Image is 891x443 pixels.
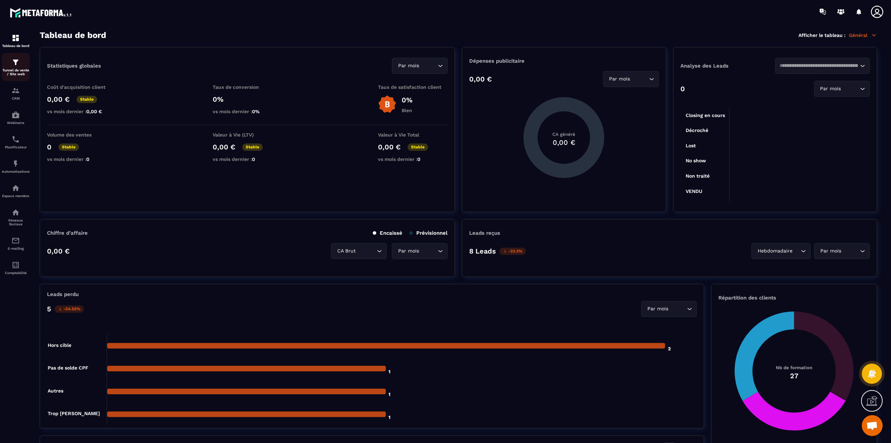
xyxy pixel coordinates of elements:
p: E-mailing [2,247,30,250]
input: Search for option [843,85,858,93]
a: formationformationTunnel de vente / Site web [2,53,30,81]
p: Volume des ventes [47,132,117,138]
tspan: Hors cible [48,342,71,348]
a: accountantaccountantComptabilité [2,256,30,280]
div: Search for option [603,71,659,87]
tspan: Trop [PERSON_NAME] [48,411,100,416]
p: 0% [213,95,282,103]
input: Search for option [632,75,647,83]
p: Chiffre d’affaire [47,230,88,236]
span: CA Brut [336,247,357,255]
a: schedulerschedulerPlanificateur [2,130,30,154]
span: 0,00 € [86,109,102,114]
p: Taux de conversion [213,84,282,90]
input: Search for option [794,247,799,255]
div: Search for option [392,58,448,74]
a: social-networksocial-networkRéseaux Sociaux [2,203,30,231]
p: Bien [402,108,412,113]
input: Search for option [357,247,375,255]
a: automationsautomationsWebinaire [2,106,30,130]
p: Général [849,32,877,38]
tspan: Closing en cours [686,112,725,118]
span: Par mois [646,305,670,313]
p: Comptabilité [2,271,30,275]
input: Search for option [420,247,436,255]
div: Search for option [775,58,870,74]
p: Analyse des Leads [680,63,775,69]
span: Hebdomadaire [756,247,794,255]
tspan: Non traité [686,173,710,179]
img: formation [11,86,20,95]
span: 0 [252,156,255,162]
p: Stable [242,143,263,151]
a: automationsautomationsEspace membre [2,179,30,203]
span: Par mois [819,247,843,255]
p: Taux de satisfaction client [378,84,448,90]
p: 0,00 € [47,95,70,103]
tspan: Décroché [686,127,708,133]
p: 0 [47,143,52,151]
p: 0,00 € [378,143,401,151]
p: 8 Leads [469,247,496,255]
p: Prévisionnel [409,230,448,236]
tspan: Autres [48,388,63,394]
img: email [11,236,20,245]
p: Automatisations [2,170,30,173]
p: CRM [2,96,30,100]
p: Leads perdu [47,291,79,297]
span: 0 [417,156,420,162]
input: Search for option [670,305,685,313]
a: emailemailE-mailing [2,231,30,256]
img: formation [11,58,20,67]
tspan: No show [686,158,706,163]
span: Par mois [396,62,420,70]
a: formationformationTableau de bord [2,29,30,53]
div: Search for option [814,243,870,259]
input: Search for option [780,62,858,70]
p: -33.3% [499,248,526,255]
p: Réseaux Sociaux [2,218,30,226]
p: 0,00 € [213,143,235,151]
img: automations [11,160,20,168]
p: 0,00 € [47,247,70,255]
p: Encaissé [373,230,402,236]
img: accountant [11,261,20,269]
img: logo [10,6,72,19]
div: Search for option [751,243,811,259]
tspan: VENDU [686,188,702,194]
tspan: Pas de solde CPF [48,365,88,371]
h3: Tableau de bord [40,30,106,40]
p: Stable [77,96,97,103]
div: Search for option [814,81,870,97]
img: automations [11,184,20,192]
a: automationsautomationsAutomatisations [2,154,30,179]
p: -54.55% [55,305,84,313]
a: Mở cuộc trò chuyện [862,415,883,436]
a: formationformationCRM [2,81,30,106]
p: Coût d'acquisition client [47,84,117,90]
p: Valeur à Vie (LTV) [213,132,282,138]
p: Répartition des clients [718,295,870,301]
tspan: Lost [686,143,696,148]
img: formation [11,34,20,42]
p: Tableau de bord [2,44,30,48]
p: 0% [402,96,412,104]
p: Valeur à Vie Total [378,132,448,138]
p: Statistiques globales [47,63,101,69]
p: 5 [47,305,51,313]
p: Stable [58,143,79,151]
p: Espace membre [2,194,30,198]
span: Par mois [819,85,843,93]
p: vs mois dernier : [378,156,448,162]
span: Par mois [396,247,420,255]
img: scheduler [11,135,20,143]
p: 0 [680,85,685,93]
p: Tunnel de vente / Site web [2,68,30,76]
img: social-network [11,208,20,217]
span: Par mois [608,75,632,83]
input: Search for option [420,62,436,70]
span: 0% [252,109,260,114]
p: Planificateur [2,145,30,149]
div: Search for option [331,243,387,259]
p: 0,00 € [469,75,492,83]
